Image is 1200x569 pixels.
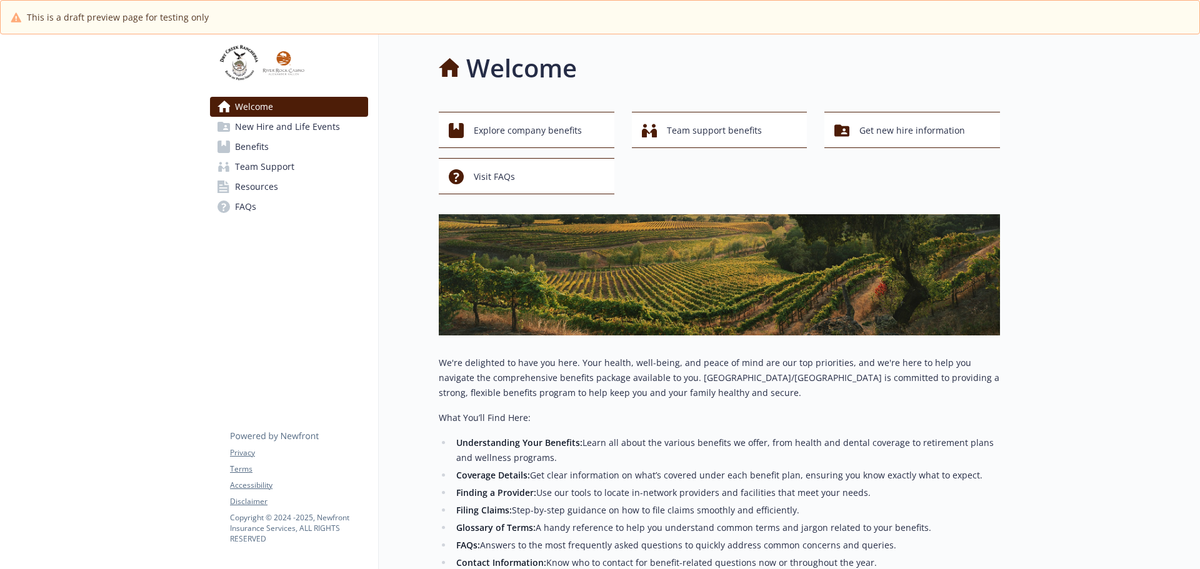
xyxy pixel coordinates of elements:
[452,503,1000,518] li: Step-by-step guidance on how to file claims smoothly and efficiently.
[452,538,1000,553] li: Answers to the most frequently asked questions to quickly address common concerns and queries.
[230,463,367,475] a: Terms
[230,496,367,507] a: Disclaimer
[859,119,965,142] span: Get new hire information
[235,117,340,137] span: New Hire and Life Events
[439,410,1000,425] p: What You’ll Find Here:
[456,539,480,551] strong: FAQs:
[474,119,582,142] span: Explore company benefits
[439,158,614,194] button: Visit FAQs
[439,214,1000,335] img: overview page banner
[230,480,367,491] a: Accessibility
[235,197,256,217] span: FAQs
[235,157,294,177] span: Team Support
[452,435,1000,465] li: Learn all about the various benefits we offer, from health and dental coverage to retirement plan...
[210,117,368,137] a: New Hire and Life Events
[824,112,1000,148] button: Get new hire information
[439,112,614,148] button: Explore company benefits
[210,157,368,177] a: Team Support
[230,512,367,544] p: Copyright © 2024 - 2025 , Newfront Insurance Services, ALL RIGHTS RESERVED
[632,112,807,148] button: Team support benefits
[456,557,546,568] strong: Contact Information:
[235,137,269,157] span: Benefits
[456,504,512,516] strong: Filing Claims:
[474,165,515,189] span: Visit FAQs
[456,469,530,481] strong: Coverage Details:
[452,485,1000,500] li: Use our tools to locate in-network providers and facilities that meet your needs.
[210,197,368,217] a: FAQs
[452,468,1000,483] li: Get clear information on what’s covered under each benefit plan, ensuring you know exactly what t...
[210,97,368,117] a: Welcome
[452,520,1000,535] li: A handy reference to help you understand common terms and jargon related to your benefits.
[439,355,1000,400] p: We're delighted to have you here. Your health, well-being, and peace of mind are our top prioriti...
[456,522,536,533] strong: Glossary of Terms:
[456,487,536,498] strong: Finding a Provider:
[27,11,209,24] span: This is a draft preview page for testing only
[210,137,368,157] a: Benefits
[456,437,582,448] strong: Understanding Your Benefits:
[466,49,577,87] h1: Welcome
[230,447,367,458] a: Privacy
[235,97,273,117] span: Welcome
[235,177,278,197] span: Resources
[667,119,762,142] span: Team support benefits
[210,177,368,197] a: Resources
